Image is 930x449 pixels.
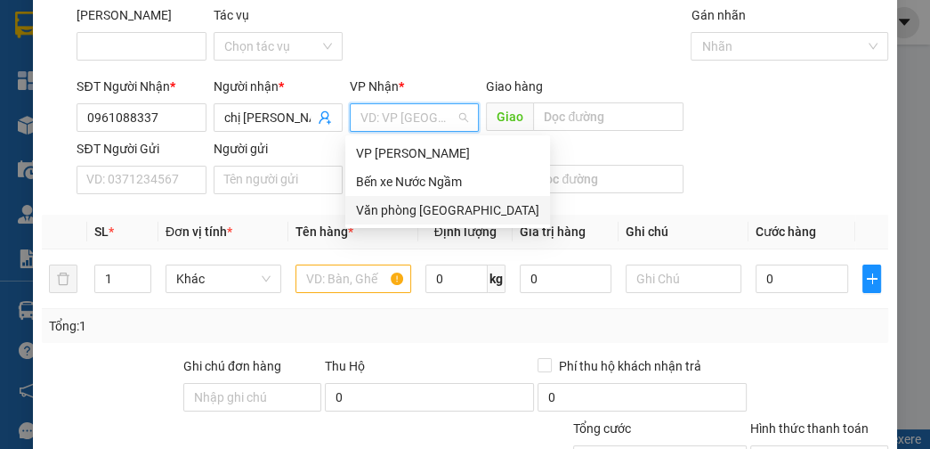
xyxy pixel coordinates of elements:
[434,224,497,239] span: Định lượng
[527,165,683,193] input: Dọc đường
[77,32,206,61] input: Mã ĐH
[183,359,281,373] label: Ghi chú đơn hàng
[94,224,109,239] span: SL
[345,139,550,167] div: VP Ngọc Hồi
[295,265,411,293] input: VD: Bàn, Ghế
[756,224,816,239] span: Cước hàng
[345,167,550,196] div: Bến xe Nước Ngầm
[166,224,232,239] span: Đơn vị tính
[862,265,882,293] button: plus
[214,8,249,22] label: Tác vụ
[619,215,748,249] th: Ghi chú
[552,356,708,376] span: Phí thu hộ khách nhận trả
[345,196,550,224] div: Văn phòng Tân Kỳ
[214,139,343,159] div: Người gửi
[486,79,543,94] span: Giao hàng
[626,265,741,293] input: Ghi Chú
[318,110,332,125] span: user-add
[77,139,206,159] div: SĐT Người Gửi
[520,224,586,239] span: Giá trị hàng
[52,14,186,161] b: XE GIƯỜNG NẰM CAO CẤP HÙNG THỤC
[750,421,869,436] label: Hình thức thanh toán
[863,272,881,286] span: plus
[10,46,43,135] img: logo.jpg
[176,265,271,292] span: Khác
[350,79,399,94] span: VP Nhận
[295,224,353,239] span: Tên hàng
[356,172,539,192] div: Bến xe Nước Ngầm
[77,77,206,96] div: SĐT Người Nhận
[533,102,683,131] input: Dọc đường
[520,265,611,293] input: 0
[486,102,533,131] span: Giao
[691,8,745,22] label: Gán nhãn
[77,8,172,22] label: Mã ĐH
[356,143,539,163] div: VP [PERSON_NAME]
[325,359,365,373] span: Thu Hộ
[49,265,77,293] button: delete
[183,383,321,412] input: Ghi chú đơn hàng
[214,77,343,96] div: Người nhận
[356,200,539,220] div: Văn phòng [GEOGRAPHIC_DATA]
[488,265,505,293] span: kg
[573,421,631,436] span: Tổng cước
[49,316,361,336] div: Tổng: 1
